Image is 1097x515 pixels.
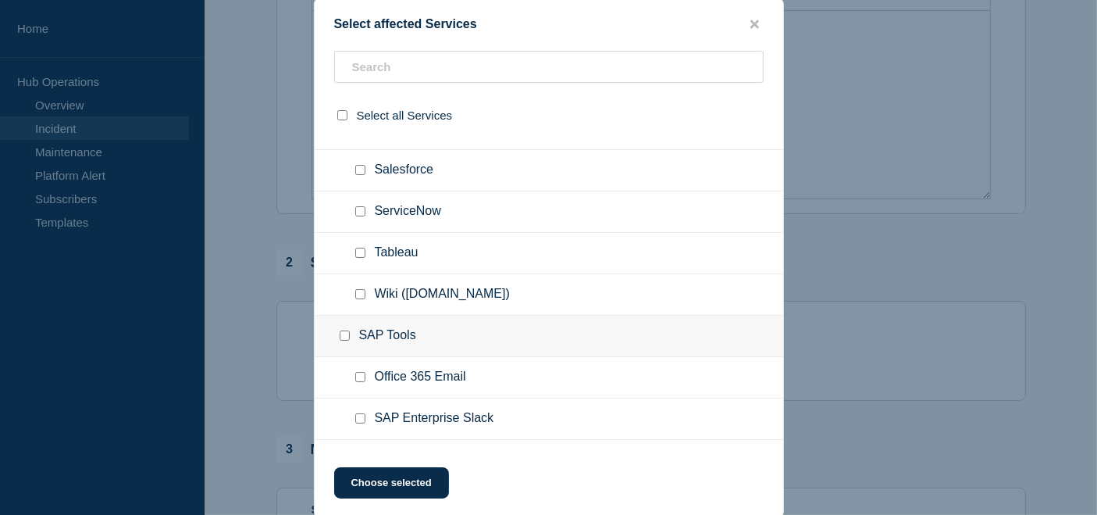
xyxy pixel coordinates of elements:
[355,165,365,175] input: Salesforce checkbox
[375,204,441,220] span: ServiceNow
[357,109,453,122] span: Select all Services
[355,372,365,382] input: Office 365 Email checkbox
[340,331,350,341] input: SAP Tools checkbox
[375,245,418,261] span: Tableau
[375,370,466,385] span: Office 365 Email
[337,110,347,120] input: select all checkbox
[315,17,783,32] div: Select affected Services
[355,248,365,258] input: Tableau checkbox
[334,467,449,499] button: Choose selected
[746,17,764,32] button: close button
[334,51,764,83] input: Search
[355,206,365,216] input: ServiceNow checkbox
[375,287,510,302] span: Wiki ([DOMAIN_NAME])
[375,163,434,178] span: Salesforce
[355,413,365,424] input: SAP Enterprise Slack checkbox
[375,411,494,427] span: SAP Enterprise Slack
[355,289,365,299] input: Wiki (wiki.concur.com) checkbox
[315,316,783,357] div: SAP Tools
